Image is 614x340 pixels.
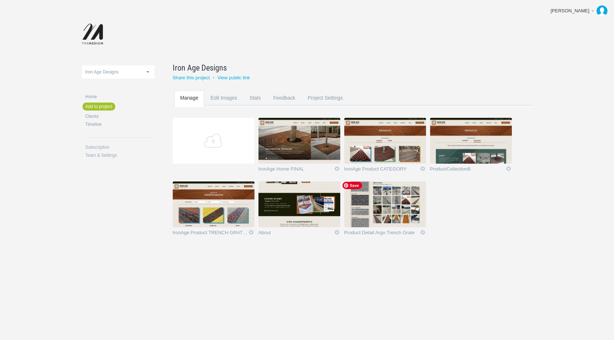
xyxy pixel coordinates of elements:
img: themediumnet_0p8txe_thumb.jpg [344,118,426,164]
img: Product-Detail--Argo-Trench-Grate.jpg [344,181,426,227]
a: Iron Age Designs [173,62,515,73]
a: Feedback [268,91,301,119]
a: Product Detail Argo Trench Grate [344,230,420,237]
img: themediumnet_rgmjew_thumb.jpg [258,118,340,164]
a: IronAge Product CATEGORY [344,167,420,174]
a: IronAge Home FINAL [258,167,334,174]
img: themediumnet_n9j9od_v2_thumb.jpg [430,118,512,164]
a: IronAge Product TRENCH GRATES [173,230,248,237]
a: Team & Settings [85,153,154,157]
a: Edit [420,229,426,236]
a: Icon [420,165,426,172]
a: Clients [85,114,154,119]
a: Stats [244,91,266,119]
a: Edit [334,229,340,236]
img: About.jpg [258,181,340,227]
span: Iron Age Designs [173,62,227,73]
a: Icon [334,165,340,172]
a: View public link [217,75,250,80]
span: Iron Age Designs [85,69,119,75]
a: Share this project [173,75,210,80]
img: themediumnet_iww4vr_v2_thumb.jpg [173,181,254,227]
a: Subscription [85,145,154,149]
a: Icon [505,165,512,172]
img: b09a0dd3583d81e2af5e31b265721212 [597,5,607,16]
small: • [213,75,214,80]
a: ProductCollectionB [430,167,505,174]
a: About [258,230,334,237]
a: Add to project [83,103,115,111]
a: Timeline [85,122,154,127]
a: Home [85,95,154,99]
a: Add [173,118,254,164]
img: themediumnet-logo_20140702131735.png [82,24,105,45]
div: [PERSON_NAME] [550,7,590,15]
a: Manage [174,91,204,119]
a: Edit Images [205,91,243,119]
a: Icon [248,229,254,236]
span: Save [342,182,362,189]
a: Project Settings [302,91,349,119]
a: [PERSON_NAME] [545,4,610,18]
